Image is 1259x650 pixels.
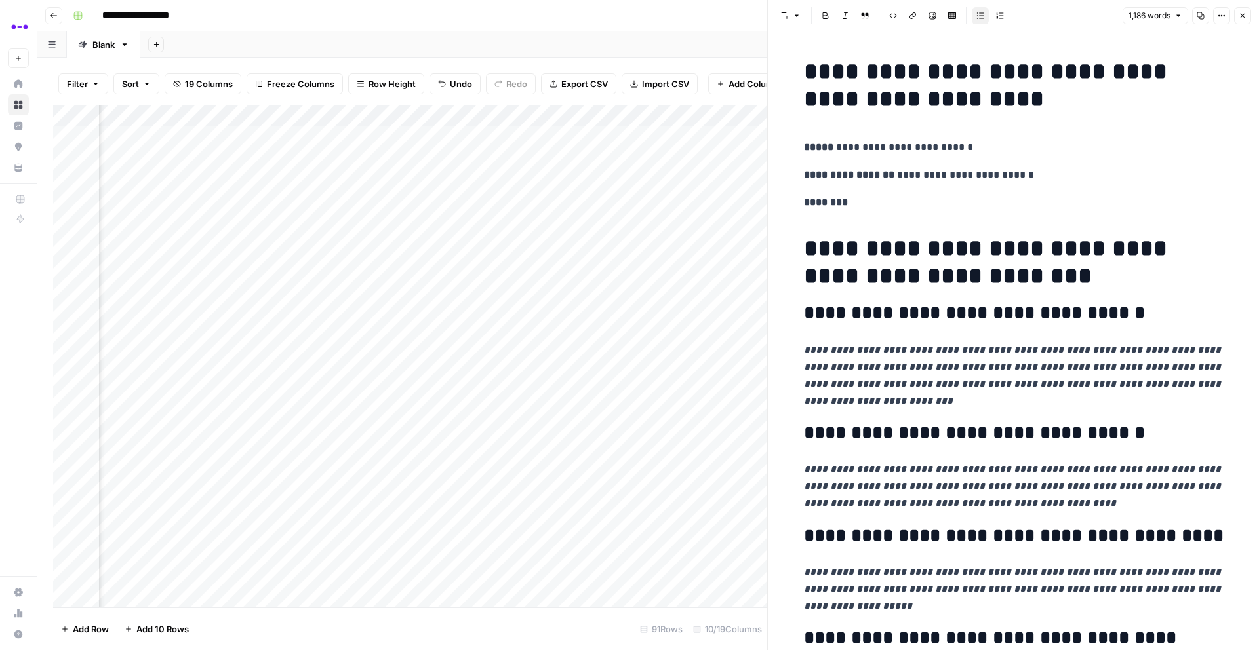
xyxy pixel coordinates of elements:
button: 19 Columns [165,73,241,94]
button: Undo [430,73,481,94]
span: Freeze Columns [267,77,334,90]
a: Opportunities [8,136,29,157]
span: Redo [506,77,527,90]
button: Workspace: Abacum [8,10,29,43]
span: Export CSV [561,77,608,90]
button: 1,186 words [1123,7,1188,24]
div: 91 Rows [635,619,688,640]
button: Help + Support [8,624,29,645]
span: Add 10 Rows [136,622,189,636]
div: Blank [92,38,115,51]
span: Import CSV [642,77,689,90]
span: 1,186 words [1129,10,1170,22]
span: Add Column [729,77,779,90]
a: Settings [8,582,29,603]
a: Usage [8,603,29,624]
button: Filter [58,73,108,94]
a: Browse [8,94,29,115]
span: 19 Columns [185,77,233,90]
a: Insights [8,115,29,136]
span: Row Height [369,77,416,90]
button: Add 10 Rows [117,619,197,640]
span: Add Row [73,622,109,636]
button: Export CSV [541,73,616,94]
a: Blank [67,31,140,58]
button: Add Column [708,73,788,94]
img: Abacum Logo [8,15,31,39]
span: Undo [450,77,472,90]
div: 10/19 Columns [688,619,767,640]
span: Filter [67,77,88,90]
a: Your Data [8,157,29,178]
button: Sort [113,73,159,94]
span: Sort [122,77,139,90]
button: Freeze Columns [247,73,343,94]
button: Redo [486,73,536,94]
button: Row Height [348,73,424,94]
button: Import CSV [622,73,698,94]
button: Add Row [53,619,117,640]
a: Home [8,73,29,94]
